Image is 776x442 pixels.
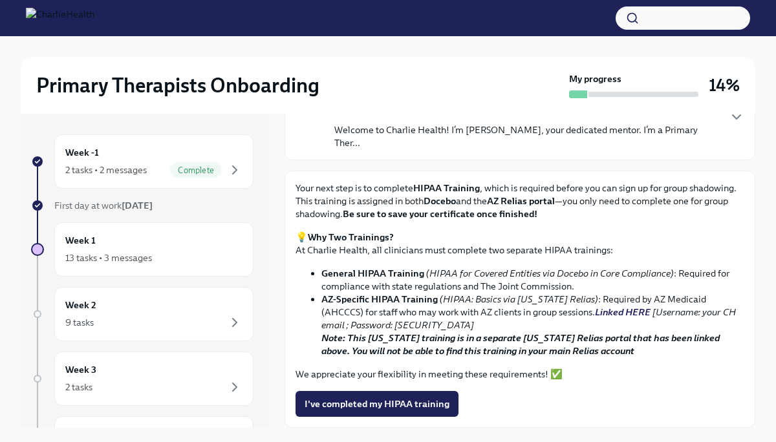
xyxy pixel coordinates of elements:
[709,74,740,97] h3: 14%
[65,251,152,264] div: 13 tasks • 3 messages
[296,391,458,417] button: I've completed my HIPAA training
[343,208,537,220] strong: Be sure to save your certificate once finished!
[413,182,480,194] strong: HIPAA Training
[65,233,96,247] h6: Week 1
[31,134,253,189] a: Week -12 tasks • 2 messagesComplete
[65,427,97,441] h6: Week 4
[305,397,449,410] span: I've completed my HIPAA training
[170,165,222,175] span: Complete
[65,363,96,377] h6: Week 3
[65,298,96,312] h6: Week 2
[65,316,94,329] div: 9 tasks
[487,195,555,207] strong: AZ Relias portal
[569,72,621,85] strong: My progress
[31,287,253,341] a: Week 29 tasks
[321,268,424,279] strong: General HIPAA Training
[308,231,394,243] strong: Why Two Trainings?
[321,293,438,305] strong: AZ-Specific HIPAA Training
[31,199,253,212] a: First day at work[DATE]
[334,123,718,149] p: Welcome to Charlie Health! I’m [PERSON_NAME], your dedicated mentor. I’m a Primary Ther...
[321,332,720,357] strong: Note: This [US_STATE] training is in a separate [US_STATE] Relias portal that has been linked abo...
[426,268,674,279] em: (HIPAA for Covered Entities via Docebo in Core Compliance)
[321,293,744,357] li: : Required by AZ Medicaid (AHCCCS) for staff who may work with AZ clients in group sessions.
[296,231,744,257] p: 💡 At Charlie Health, all clinicians must complete two separate HIPAA trainings:
[122,200,153,211] strong: [DATE]
[26,8,94,28] img: CharlieHealth
[65,145,99,160] h6: Week -1
[595,306,651,318] a: Linked HERE
[54,200,153,211] span: First day at work
[31,222,253,277] a: Week 113 tasks • 3 messages
[296,368,744,381] p: We appreciate your flexibility in meeting these requirements! ✅
[65,163,147,176] div: 2 tasks • 2 messages
[321,267,744,293] li: : Required for compliance with state regulations and The Joint Commission.
[36,72,319,98] h2: Primary Therapists Onboarding
[31,352,253,406] a: Week 32 tasks
[424,195,456,207] strong: Docebo
[296,182,744,220] p: Your next step is to complete , which is required before you can sign up for group shadowing. Thi...
[65,381,92,394] div: 2 tasks
[440,293,598,305] em: (HIPAA: Basics via [US_STATE] Relias)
